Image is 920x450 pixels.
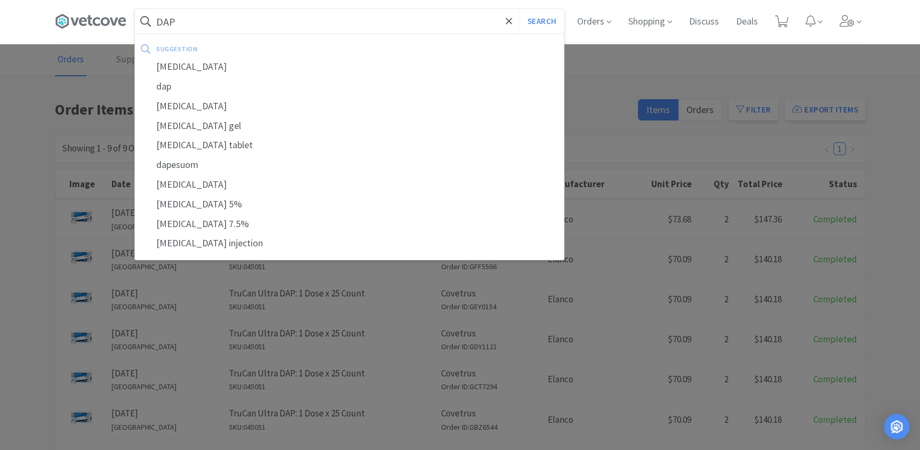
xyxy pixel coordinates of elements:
div: [MEDICAL_DATA] 5% [135,195,564,214]
button: Search [519,9,564,34]
a: Deals [732,17,762,27]
div: [MEDICAL_DATA] gel [135,116,564,136]
div: dapesuom [135,155,564,175]
div: [MEDICAL_DATA] [135,97,564,116]
div: [MEDICAL_DATA] [135,175,564,195]
div: [MEDICAL_DATA] [135,57,564,77]
div: [MEDICAL_DATA] 7.5% [135,214,564,234]
div: [MEDICAL_DATA] injection [135,234,564,253]
input: Search by item, sku, manufacturer, ingredient, size... [135,9,564,34]
a: Discuss [685,17,723,27]
div: Open Intercom Messenger [884,414,909,439]
div: dap [135,77,564,97]
div: suggestion [156,41,377,57]
div: [MEDICAL_DATA] tablet [135,135,564,155]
